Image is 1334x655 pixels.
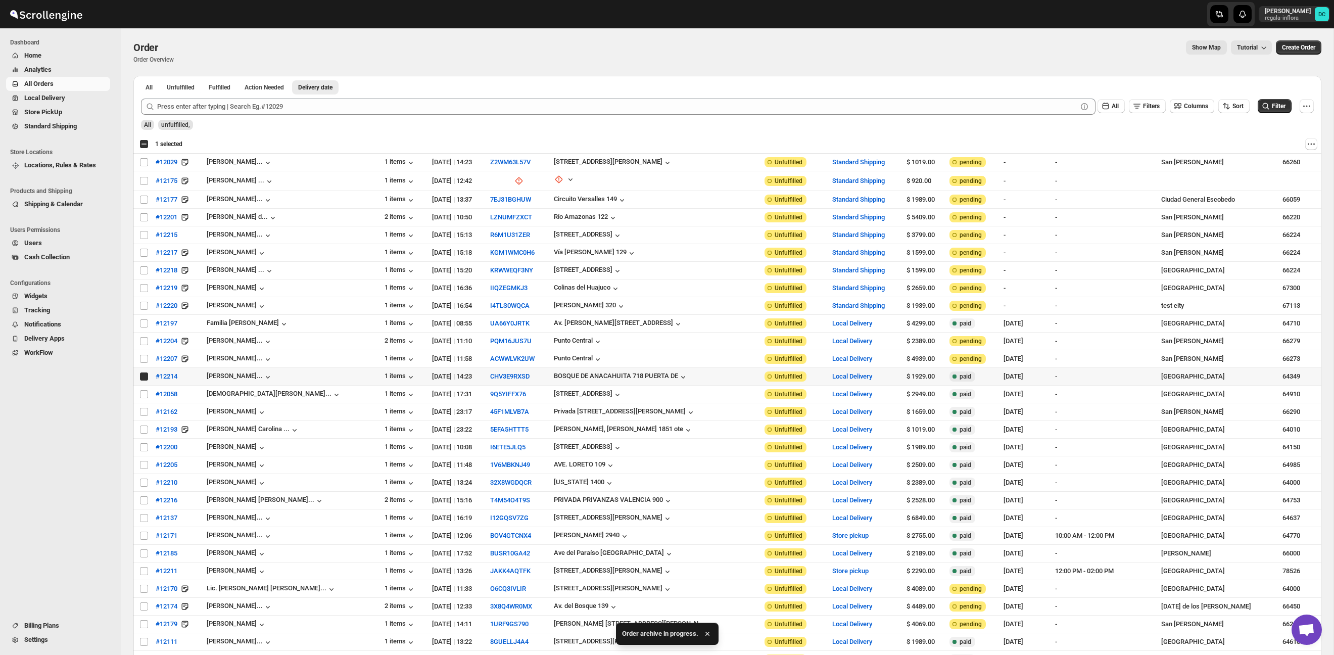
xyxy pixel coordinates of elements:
button: 2 items [385,213,416,223]
button: [PERSON_NAME]... [207,354,273,364]
span: DAVID CORONADO [1315,7,1329,21]
div: [DEMOGRAPHIC_DATA][PERSON_NAME]... [207,390,331,397]
button: #12219 [150,280,183,296]
button: Delivery Apps [6,332,110,346]
button: #12175 [150,173,183,189]
button: 1 items [385,176,416,186]
button: Local Delivery [832,426,872,433]
button: Local Delivery [832,390,872,398]
span: #12205 [156,460,177,470]
span: Tutorial [1237,44,1258,51]
div: [PERSON_NAME], [PERSON_NAME] 1851 ote [554,425,683,433]
button: [PERSON_NAME] [PERSON_NAME]... [207,496,324,506]
span: Tracking [24,306,50,314]
button: Ave del Paraíso [GEOGRAPHIC_DATA] [554,549,674,559]
button: Local Delivery [832,443,872,451]
button: 5EFA5HTTT5 [490,426,529,433]
div: [STREET_ADDRESS][PERSON_NAME] [554,158,662,165]
span: #12193 [156,425,177,435]
div: Punto Central [554,354,593,362]
div: BOSQUE DE ANACAHUITA 718 PUERTA DE [554,372,678,380]
button: I6ETE5JLQ5 [490,443,526,451]
div: 1 items [385,158,416,168]
div: [PERSON_NAME] 320 [554,301,616,309]
button: Actions [1305,138,1317,150]
span: #12185 [156,548,177,558]
button: Tracking [6,303,110,317]
button: Users [6,236,110,250]
button: UA66Y0JRTK [490,319,530,327]
span: All Orders [24,80,54,87]
span: #12170 [156,584,177,594]
button: Unfulfilled [161,80,201,95]
p: regala-inflora [1265,15,1311,21]
div: [PERSON_NAME]... [207,337,263,344]
button: #12200 [150,439,183,455]
button: Local Delivery [832,355,872,362]
span: #12210 [156,478,177,488]
div: 1 items [385,460,416,471]
div: 1 items [385,230,416,241]
button: 1 items [385,513,416,524]
div: 1 items [385,478,416,488]
button: [PERSON_NAME] d... [207,213,278,223]
span: Create Order [1282,43,1315,52]
button: Widgets [6,289,110,303]
span: #12214 [156,371,177,382]
div: 1 items [385,195,416,205]
button: [PERSON_NAME]... [207,158,273,168]
span: Fulfilled [209,83,230,91]
button: #12171 [150,528,183,544]
div: [PERSON_NAME]... [207,372,263,380]
button: 1 items [385,549,416,559]
span: Analytics [24,66,52,73]
button: Tutorial [1231,40,1272,55]
button: #12177 [150,192,183,208]
button: All [139,80,159,95]
button: [STREET_ADDRESS] [554,390,623,400]
button: 1 items [385,567,416,577]
button: CHV3E9RXSD [490,372,530,380]
div: Familia [PERSON_NAME] [207,319,279,326]
span: WorkFlow [24,349,53,356]
button: [PERSON_NAME], [PERSON_NAME] 1851 ote [554,425,693,435]
button: 1 items [385,319,416,329]
span: Widgets [24,292,47,300]
button: Circuito Versalles 149 [554,195,627,205]
div: Circuito Versalles 149 [554,195,617,203]
button: Standard Shipping [832,231,885,239]
button: #12193 [150,422,183,438]
button: Punto Central [554,354,603,364]
button: 1 items [385,284,416,294]
button: Local Delivery [832,337,872,345]
button: [PERSON_NAME] 2940 [554,531,630,541]
span: Unfulfilled [167,83,195,91]
p: [PERSON_NAME] [1265,7,1311,15]
div: [PERSON_NAME] [207,549,267,559]
button: Local Delivery [832,408,872,415]
span: #12197 [156,318,177,329]
button: 1 items [385,531,416,541]
button: #12029 [150,154,183,170]
button: [PERSON_NAME] [207,284,267,294]
button: Standard Shipping [832,196,885,203]
button: Punto Central [554,337,603,347]
button: Standard Shipping [832,284,885,292]
span: #12204 [156,336,177,346]
button: #12210 [150,475,183,491]
div: [PERSON_NAME]... [207,230,263,238]
button: #12204 [150,333,183,349]
button: [PERSON_NAME]... [207,513,273,524]
button: #12207 [150,351,183,367]
span: #12217 [156,248,177,258]
div: Av. [PERSON_NAME][STREET_ADDRESS] [554,319,673,326]
span: All [146,83,153,91]
div: [STREET_ADDRESS][PERSON_NAME] [554,567,662,574]
span: Store PickUp [24,108,62,116]
button: Create custom order [1276,40,1321,55]
button: [PERSON_NAME] Carolina ... [207,425,300,435]
button: Local Delivery [832,319,872,327]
